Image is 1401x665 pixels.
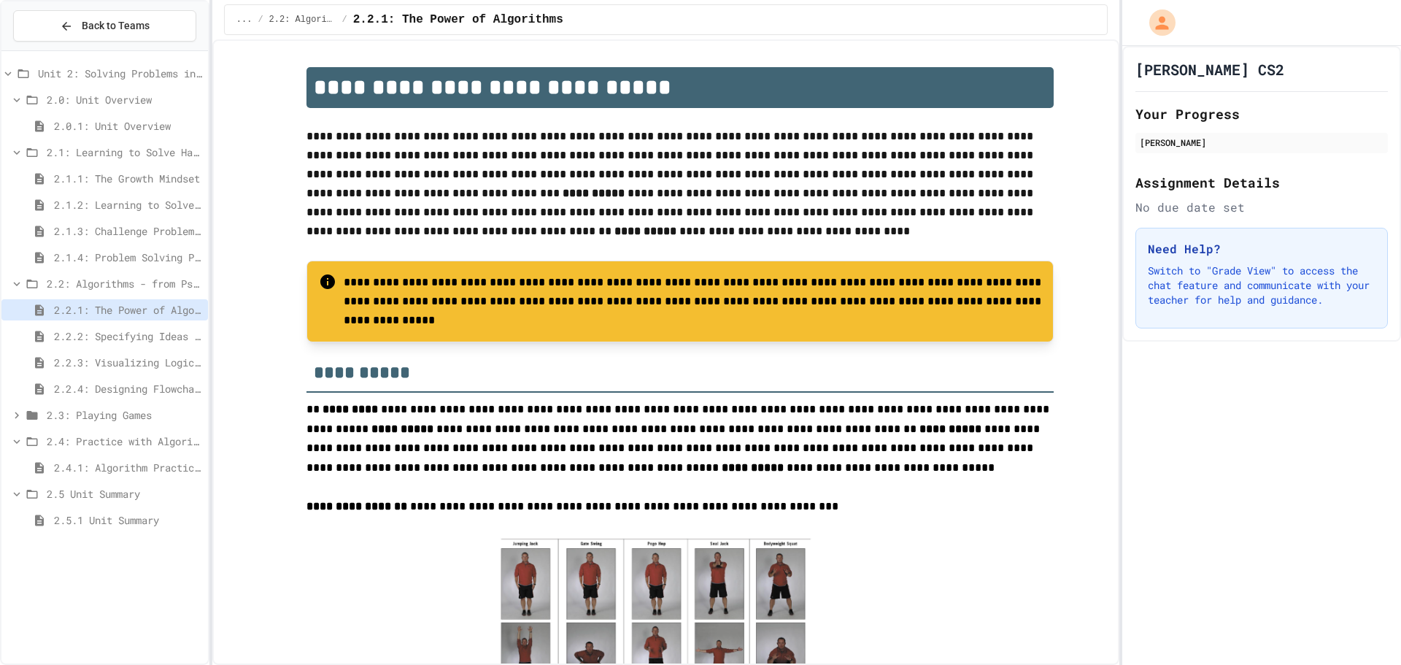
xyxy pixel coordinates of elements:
h2: Your Progress [1135,104,1388,124]
div: My Account [1134,6,1179,39]
span: 2.2.1: The Power of Algorithms [353,11,563,28]
span: Unit 2: Solving Problems in Computer Science [38,66,202,81]
span: / [342,14,347,26]
div: [PERSON_NAME] [1140,136,1383,149]
span: 2.2: Algorithms - from Pseudocode to Flowcharts [269,14,336,26]
span: 2.2.2: Specifying Ideas with Pseudocode [54,328,202,344]
p: Switch to "Grade View" to access the chat feature and communicate with your teacher for help and ... [1148,264,1375,307]
span: 2.4: Practice with Algorithms [47,434,202,449]
h3: Need Help? [1148,240,1375,258]
span: 2.2: Algorithms - from Pseudocode to Flowcharts [47,276,202,291]
span: 2.1.4: Problem Solving Practice [54,250,202,265]
span: 2.0: Unit Overview [47,92,202,107]
span: 2.2.3: Visualizing Logic with Flowcharts [54,355,202,370]
span: Back to Teams [82,18,150,34]
h1: [PERSON_NAME] CS2 [1135,59,1284,80]
span: 2.1: Learning to Solve Hard Problems [47,145,202,160]
span: 2.2.1: The Power of Algorithms [54,302,202,318]
div: No due date set [1135,199,1388,216]
span: 2.4.1: Algorithm Practice Exercises [54,460,202,475]
span: / [258,14,263,26]
span: 2.1.2: Learning to Solve Hard Problems [54,197,202,212]
h2: Assignment Details [1135,172,1388,193]
span: 2.1.3: Challenge Problem - The Bridge [54,223,202,239]
span: 2.5 Unit Summary [47,486,202,501]
span: 2.5.1 Unit Summary [54,512,202,528]
span: 2.0.1: Unit Overview [54,118,202,134]
span: 2.1.1: The Growth Mindset [54,171,202,186]
button: Back to Teams [13,10,196,42]
span: ... [236,14,252,26]
span: 2.2.4: Designing Flowcharts [54,381,202,396]
iframe: chat widget [1280,543,1386,605]
span: 2.3: Playing Games [47,407,202,423]
iframe: chat widget [1340,607,1386,650]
